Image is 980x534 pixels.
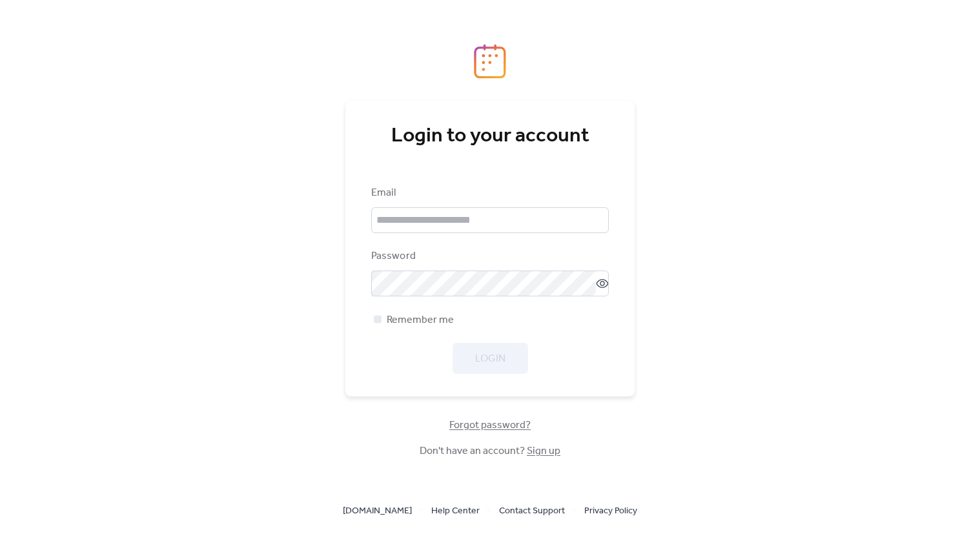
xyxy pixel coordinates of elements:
[343,504,412,519] span: [DOMAIN_NAME]
[499,502,565,519] a: Contact Support
[431,502,480,519] a: Help Center
[343,502,412,519] a: [DOMAIN_NAME]
[449,422,531,429] a: Forgot password?
[371,249,606,264] div: Password
[431,504,480,519] span: Help Center
[584,504,637,519] span: Privacy Policy
[371,123,609,149] div: Login to your account
[584,502,637,519] a: Privacy Policy
[474,44,506,79] img: logo
[527,441,560,461] a: Sign up
[420,444,560,459] span: Don't have an account?
[449,418,531,433] span: Forgot password?
[371,185,606,201] div: Email
[499,504,565,519] span: Contact Support
[387,313,454,328] span: Remember me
